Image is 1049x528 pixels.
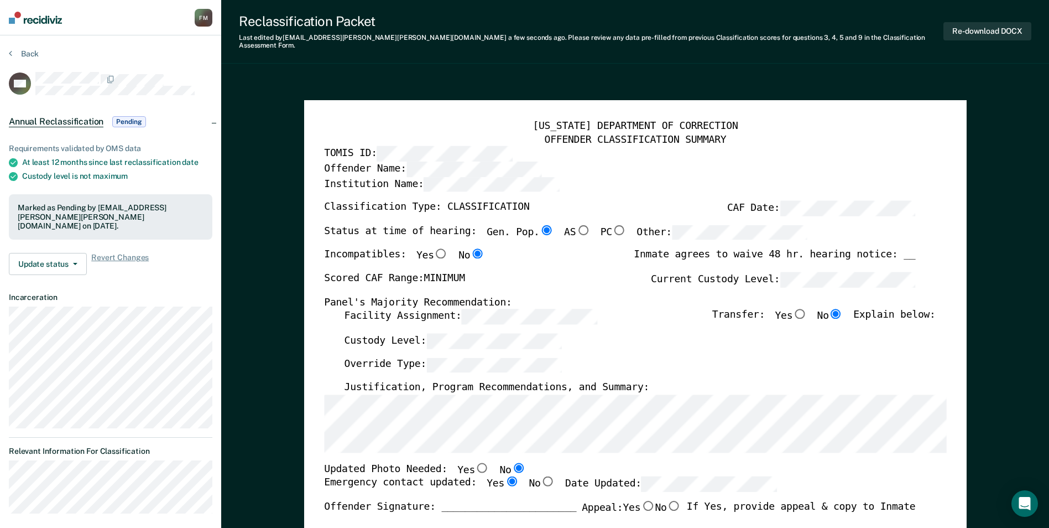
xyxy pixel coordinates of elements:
span: Pending [112,116,145,127]
input: Facility Assignment: [461,309,597,324]
input: Yes [640,501,655,511]
label: PC [600,225,626,240]
div: Marked as Pending by [EMAIL_ADDRESS][PERSON_NAME][PERSON_NAME][DOMAIN_NAME] on [DATE]. [18,203,203,231]
span: a few seconds ago [508,34,565,42]
div: Custody level is not [22,172,212,181]
label: Appeal: [582,501,681,524]
button: Update status [9,253,87,275]
button: FM [195,9,212,27]
label: No [529,477,555,491]
input: Date Updated: [641,477,777,491]
input: TOMIS ID: [377,146,512,161]
div: Transfer: Explain below: [712,309,936,333]
div: [US_STATE] DEPARTMENT OF CORRECTION [324,120,946,133]
div: Open Intercom Messenger [1011,490,1038,517]
dt: Incarceration [9,293,212,302]
input: Yes [792,309,807,319]
input: Gen. Pop. [539,225,554,235]
label: Classification Type: CLASSIFICATION [324,200,529,215]
label: AS [564,225,590,240]
div: Inmate agrees to waive 48 hr. hearing notice: __ [634,249,915,272]
label: Facility Assignment: [344,309,597,324]
input: Yes [434,249,448,259]
input: PC [612,225,627,235]
input: Yes [504,477,519,486]
input: Current Custody Level: [780,272,915,287]
label: CAF Date: [727,200,915,215]
label: Justification, Program Recommendations, and Summary: [344,381,649,395]
label: Date Updated: [565,477,777,491]
span: date [182,158,198,167]
label: No [817,309,843,324]
label: No [458,249,484,263]
span: Revert Changes [91,253,149,275]
label: No [499,463,525,477]
label: Scored CAF Range: MINIMUM [324,272,465,287]
input: Offender Name: [406,161,541,176]
dt: Relevant Information For Classification [9,447,212,456]
input: No [470,249,484,259]
label: Yes [775,309,807,324]
input: CAF Date: [780,200,915,215]
div: Panel's Majority Recommendation: [324,296,915,309]
span: maximum [93,172,128,180]
input: No [666,501,681,511]
label: Other: [636,225,807,240]
input: Custody Level: [426,333,562,348]
label: Yes [457,463,489,477]
input: Other: [672,225,807,240]
label: Yes [416,249,448,263]
label: Custody Level: [344,333,562,348]
label: Institution Name: [324,177,559,191]
label: No [655,501,681,515]
div: At least 12 months since last reclassification [22,158,212,167]
label: Yes [487,477,519,491]
input: AS [576,225,590,235]
div: Status at time of hearing: [324,225,807,249]
input: No [511,463,525,473]
div: OFFENDER CLASSIFICATION SUMMARY [324,133,946,146]
button: Back [9,49,39,59]
label: Override Type: [344,357,562,372]
div: Incompatibles: [324,249,484,272]
div: Requirements validated by OMS data [9,144,212,153]
div: Emergency contact updated: [324,477,777,501]
div: Reclassification Packet [239,13,943,29]
label: Current Custody Level: [651,272,915,287]
div: Updated Photo Needed: [324,463,526,477]
label: Gen. Pop. [487,225,554,240]
label: TOMIS ID: [324,146,512,161]
div: F M [195,9,212,27]
img: Recidiviz [9,12,62,24]
input: Override Type: [426,357,562,372]
label: Offender Name: [324,161,542,176]
input: Yes [475,463,489,473]
span: Annual Reclassification [9,116,103,127]
button: Re-download DOCX [943,22,1031,40]
div: Last edited by [EMAIL_ADDRESS][PERSON_NAME][PERSON_NAME][DOMAIN_NAME] . Please review any data pr... [239,34,943,50]
label: Yes [623,501,655,515]
input: No [829,309,843,319]
input: No [540,477,555,486]
input: Institution Name: [424,177,559,191]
